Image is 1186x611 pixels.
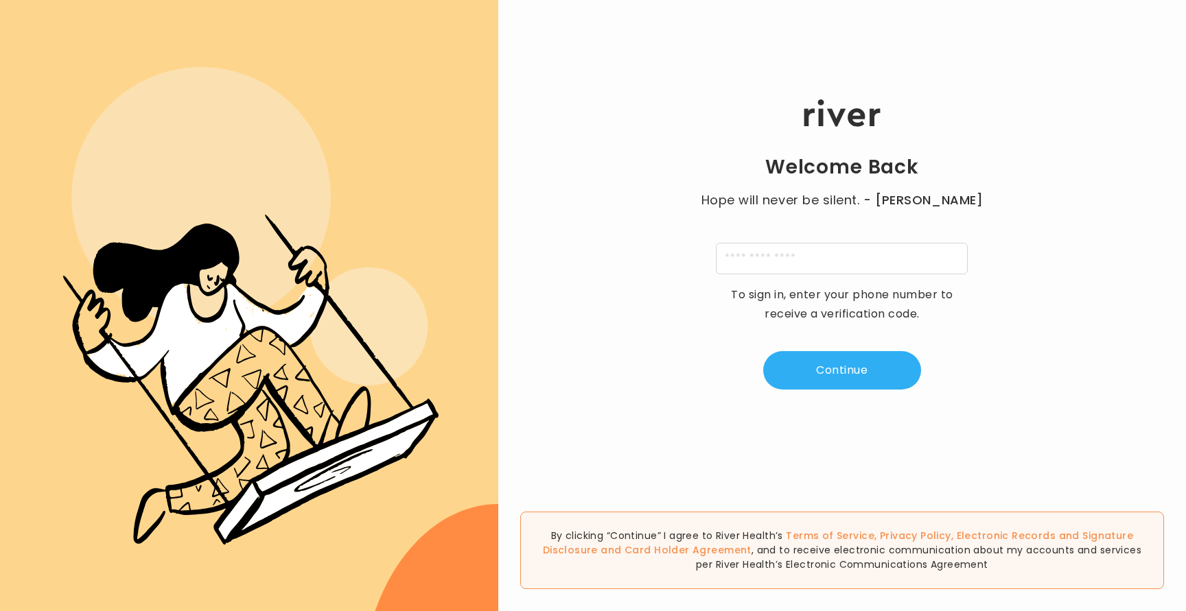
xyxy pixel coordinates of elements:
[763,351,921,390] button: Continue
[520,512,1164,589] div: By clicking “Continue” I agree to River Health’s
[880,529,951,542] a: Privacy Policy
[543,529,1133,557] span: , , and
[625,543,752,557] a: Card Holder Agreement
[543,529,1133,557] a: Electronic Records and Signature Disclosure
[696,543,1141,571] span: , and to receive electronic communication about my accounts and services per River Health’s Elect...
[786,529,874,542] a: Terms of Service
[863,191,983,210] span: - [PERSON_NAME]
[765,155,919,180] h1: Welcome Back
[688,191,997,210] p: Hope will never be silent.
[722,285,962,324] p: To sign in, enter your phone number to receive a verification code.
